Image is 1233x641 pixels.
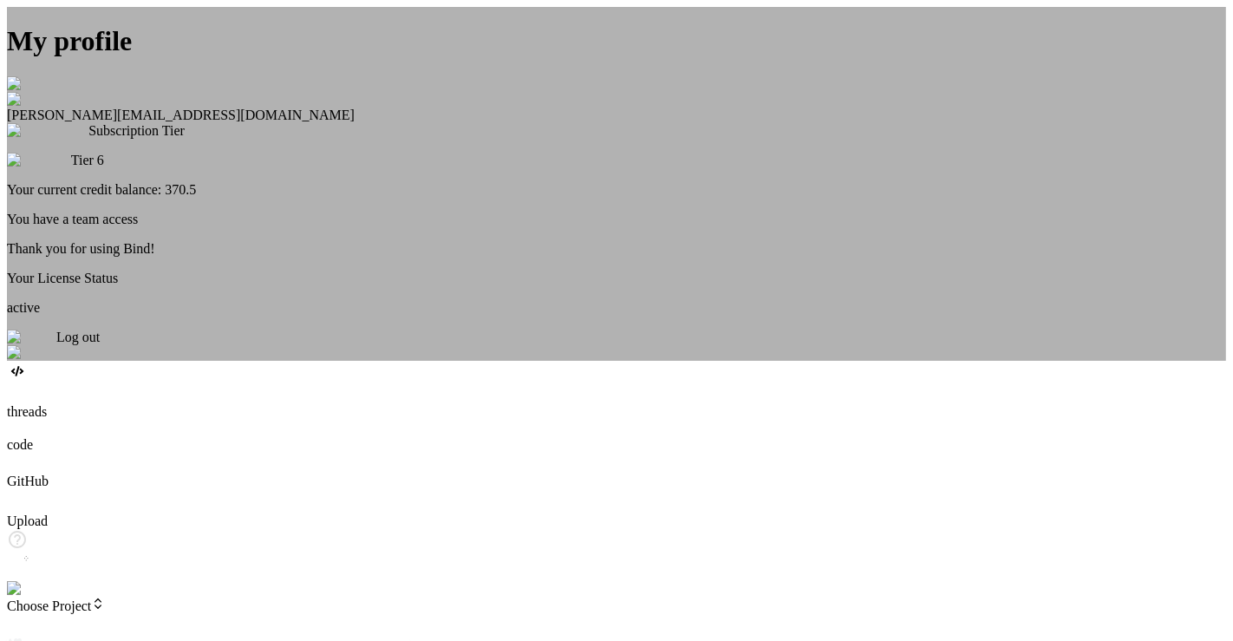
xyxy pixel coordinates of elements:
span: Choose Project [7,598,105,613]
img: close [7,345,49,361]
span: [PERSON_NAME] [7,108,117,122]
img: profile [7,92,58,108]
label: GitHub [7,474,49,488]
span: Log out [56,330,100,344]
span: Subscription Tier [88,123,185,138]
h1: My profile [7,25,1226,57]
img: subscription [7,123,88,139]
label: Upload [7,513,48,528]
img: close [7,76,49,92]
label: code [7,437,33,452]
img: logout [7,330,56,345]
span: Tier 6 [71,153,104,167]
div: Your current credit balance: 370.5 [7,182,1226,198]
p: Your License Status [7,271,1226,286]
img: settings [7,581,63,597]
label: threads [7,404,47,419]
p: active [7,300,1226,316]
img: premium [7,153,71,168]
p: You have a team access [7,212,1226,227]
span: [EMAIL_ADDRESS][DOMAIN_NAME] [117,108,355,122]
p: Thank you for using Bind! [7,241,1226,257]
